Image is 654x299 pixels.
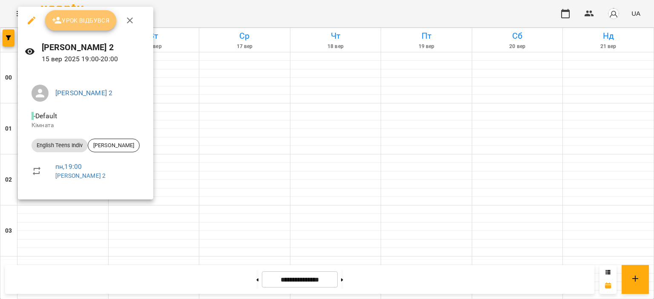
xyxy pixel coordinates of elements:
span: - Default [32,112,59,120]
div: [PERSON_NAME] [88,139,140,152]
p: 15 вер 2025 19:00 - 20:00 [42,54,146,64]
span: Урок відбувся [52,15,110,26]
span: English Teens Indiv [32,142,88,149]
p: Кімната [32,121,140,130]
a: пн , 19:00 [55,162,82,171]
a: [PERSON_NAME] 2 [55,172,106,179]
button: Урок відбувся [45,10,117,31]
span: [PERSON_NAME] [88,142,139,149]
h6: [PERSON_NAME] 2 [42,41,146,54]
a: [PERSON_NAME] 2 [55,89,112,97]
